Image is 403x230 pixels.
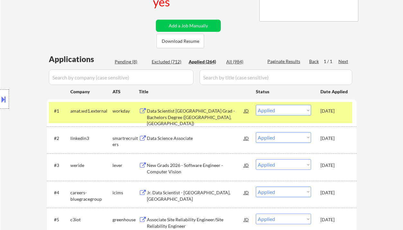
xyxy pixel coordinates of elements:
div: JD [243,132,250,144]
div: [DATE] [320,162,349,169]
div: [DATE] [320,216,349,223]
div: 1 / 1 [324,58,338,65]
div: icims [112,189,139,196]
div: Title [139,88,250,95]
div: ATS [112,88,139,95]
div: c3iot [70,216,112,223]
input: Search by company (case sensitive) [49,69,193,85]
div: JD [243,187,250,198]
div: Associate Site Reliability Engineer/Site Reliability Engineer [147,216,244,229]
input: Search by title (case sensitive) [200,69,352,85]
button: Add a Job Manually [156,20,221,32]
div: New Grads 2026 - Software Engineer - Computer Vision [147,162,244,175]
div: Next [338,58,349,65]
div: greenhouse [112,216,139,223]
div: Applied (264) [189,59,221,65]
div: [DATE] [320,135,349,142]
div: JD [243,159,250,171]
div: smartrecruiters [112,135,139,148]
div: Excluded (712) [152,59,184,65]
div: Back [309,58,319,65]
div: #4 [54,189,65,196]
div: lever [112,162,139,169]
div: weride [70,162,112,169]
div: careers-bluegracegroup [70,189,112,202]
div: Data Scientist [GEOGRAPHIC_DATA] Grad - Bachelors Degree ([GEOGRAPHIC_DATA], [GEOGRAPHIC_DATA]) [147,108,244,127]
div: Jr. Data Scientist - [GEOGRAPHIC_DATA], [GEOGRAPHIC_DATA] [147,189,244,202]
div: Pending (8) [115,59,147,65]
div: #3 [54,162,65,169]
div: JD [243,105,250,116]
div: Status [256,86,311,97]
div: Data Science Associate [147,135,244,142]
div: #5 [54,216,65,223]
div: [DATE] [320,108,349,114]
div: JD [243,214,250,225]
button: Download Resume [157,34,204,48]
div: [DATE] [320,189,349,196]
div: All (984) [226,59,258,65]
div: Paginate Results [267,58,302,65]
div: workday [112,108,139,114]
div: Date Applied [320,88,349,95]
